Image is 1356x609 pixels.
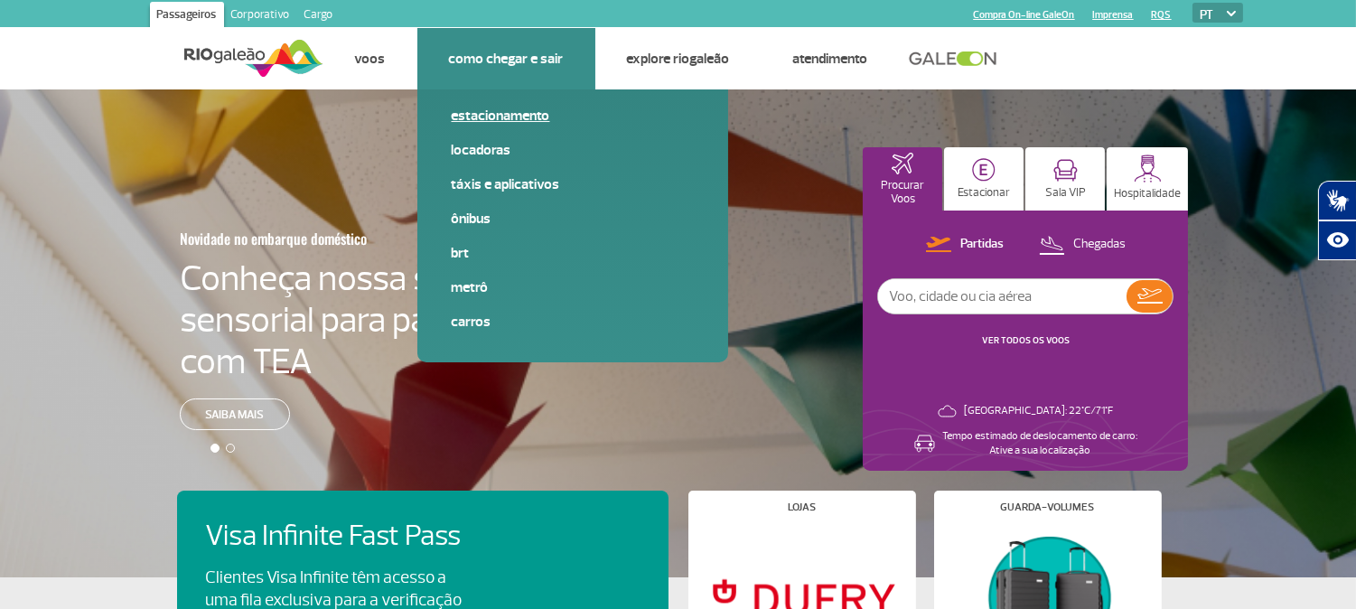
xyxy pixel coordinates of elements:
[892,153,913,174] img: airplaneHomeActive.svg
[627,50,730,68] a: Explore RIOgaleão
[960,236,1004,253] p: Partidas
[1318,220,1356,260] button: Abrir recursos assistivos.
[206,520,493,553] h4: Visa Infinite Fast Pass
[452,312,694,332] a: Carros
[180,398,290,430] a: Saiba mais
[1093,9,1134,21] a: Imprensa
[224,2,297,31] a: Corporativo
[452,209,694,229] a: Ônibus
[974,9,1075,21] a: Compra On-line GaleOn
[1045,186,1086,200] p: Sala VIP
[788,502,816,512] h4: Lojas
[872,179,933,206] p: Procurar Voos
[449,50,564,68] a: Como chegar e sair
[1073,236,1126,253] p: Chegadas
[863,147,942,211] button: Procurar Voos
[1134,155,1162,183] img: hospitality.svg
[977,333,1075,348] button: VER TODOS OS VOOS
[1318,181,1356,260] div: Plugin de acessibilidade da Hand Talk.
[958,186,1010,200] p: Estacionar
[1025,147,1105,211] button: Sala VIP
[355,50,386,68] a: Voos
[180,220,482,258] h3: Novidade no embarque doméstico
[982,334,1070,346] a: VER TODOS OS VOOS
[964,404,1113,418] p: [GEOGRAPHIC_DATA]: 22°C/71°F
[1114,187,1181,201] p: Hospitalidade
[878,279,1127,314] input: Voo, cidade ou cia aérea
[1152,9,1172,21] a: RQS
[1107,147,1188,211] button: Hospitalidade
[793,50,868,68] a: Atendimento
[180,258,570,382] h4: Conheça nossa sala sensorial para passageiros com TEA
[150,2,224,31] a: Passageiros
[452,243,694,263] a: BRT
[452,277,694,297] a: Metrô
[944,147,1024,211] button: Estacionar
[297,2,341,31] a: Cargo
[1001,502,1095,512] h4: Guarda-volumes
[1318,181,1356,220] button: Abrir tradutor de língua de sinais.
[921,233,1009,257] button: Partidas
[942,429,1137,458] p: Tempo estimado de deslocamento de carro: Ative a sua localização
[452,106,694,126] a: Estacionamento
[1053,159,1078,182] img: vipRoom.svg
[1033,233,1131,257] button: Chegadas
[452,140,694,160] a: Locadoras
[972,158,996,182] img: carParkingHome.svg
[452,174,694,194] a: Táxis e aplicativos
